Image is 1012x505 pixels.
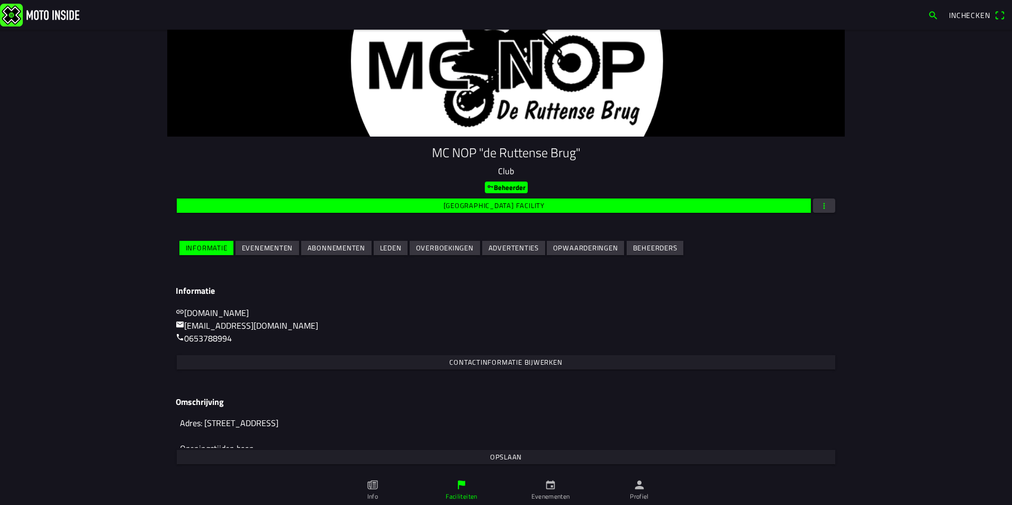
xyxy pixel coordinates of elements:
ion-label: Evenementen [531,492,570,501]
ion-icon: paper [367,479,378,491]
textarea: Adres: [STREET_ADDRESS] Openingstijden baan: Woensdag: 17:00 - 21.00 uur Zaterdag: 13:00 - 17:00 ... [176,411,836,448]
ion-icon: mail [176,320,184,329]
a: mail[EMAIL_ADDRESS][DOMAIN_NAME] [176,319,318,332]
ion-icon: flag [456,479,467,491]
a: call0653788994 [176,332,232,345]
ion-label: Info [367,492,378,501]
ion-icon: calendar [545,479,556,491]
span: Inchecken [949,10,990,21]
p: Club [176,165,836,177]
a: link[DOMAIN_NAME] [176,306,249,319]
ion-button: Opslaan [177,450,835,464]
ion-button: Leden [374,241,408,255]
ion-button: Advertenties [482,241,545,255]
ion-icon: call [176,333,184,341]
h3: Informatie [176,286,836,296]
ion-button: Opwaarderingen [547,241,624,255]
ion-icon: link [176,308,184,316]
ion-label: Faciliteiten [446,492,477,501]
a: Incheckenqr scanner [944,6,1010,24]
ion-badge: Beheerder [485,182,528,193]
ion-icon: key [487,183,494,190]
ion-button: Beheerders [627,241,683,255]
ion-button: [GEOGRAPHIC_DATA] facility [177,199,811,213]
ion-button: Informatie [179,241,233,255]
a: search [923,6,944,24]
h3: Omschrijving [176,397,836,407]
ion-button: Abonnementen [301,241,372,255]
ion-button: Evenementen [236,241,299,255]
ion-button: Contactinformatie bijwerken [177,355,835,369]
ion-icon: person [634,479,645,491]
ion-label: Profiel [630,492,649,501]
h1: MC NOP "de Ruttense Brug" [176,145,836,160]
ion-button: Overboekingen [410,241,480,255]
